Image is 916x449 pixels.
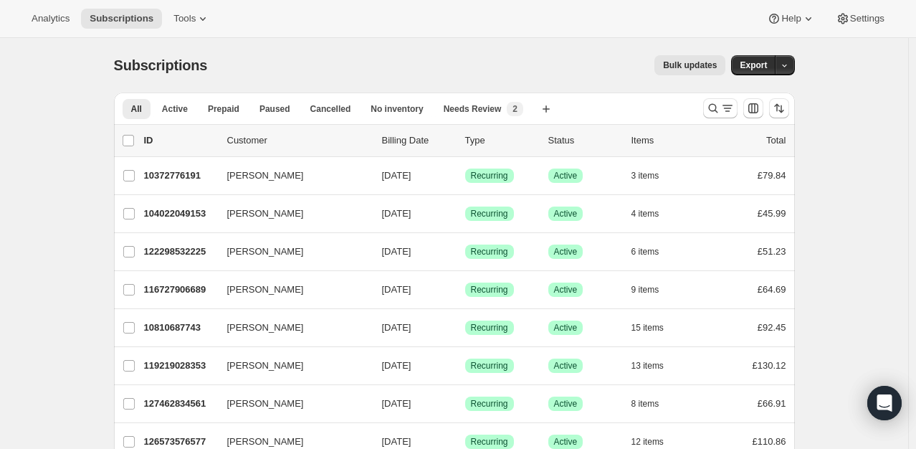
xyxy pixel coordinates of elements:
div: Items [631,133,703,148]
div: 10810687743[PERSON_NAME][DATE]SuccessRecurringSuccessActive15 items£92.45 [144,318,786,338]
button: [PERSON_NAME] [219,164,362,187]
span: Recurring [471,208,508,219]
span: £45.99 [758,208,786,219]
span: £79.84 [758,170,786,181]
span: Recurring [471,436,508,448]
div: 127462834561[PERSON_NAME][DATE]SuccessRecurringSuccessActive8 items£66.91 [144,394,786,414]
span: Active [554,170,578,181]
button: Analytics [23,9,78,29]
span: [PERSON_NAME] [227,321,304,335]
button: Settings [827,9,893,29]
span: 6 items [631,246,659,257]
span: 4 items [631,208,659,219]
p: Customer [227,133,371,148]
button: 15 items [631,318,679,338]
p: 104022049153 [144,207,216,221]
span: 15 items [631,322,664,334]
button: 3 items [631,166,675,186]
button: Create new view [535,99,558,119]
span: 2 [512,103,517,115]
button: Export [731,55,776,75]
button: [PERSON_NAME] [219,240,362,263]
button: Search and filter results [703,98,738,118]
span: Bulk updates [663,60,717,71]
span: [PERSON_NAME] [227,359,304,373]
button: [PERSON_NAME] [219,354,362,377]
span: Tools [173,13,196,24]
button: 9 items [631,280,675,300]
span: 3 items [631,170,659,181]
div: Type [465,133,537,148]
span: Active [554,360,578,372]
p: Total [766,133,786,148]
p: Status [548,133,620,148]
button: [PERSON_NAME] [219,316,362,339]
span: Active [554,284,578,296]
button: Help [758,9,824,29]
span: [PERSON_NAME] [227,169,304,183]
p: 127462834561 [144,397,216,411]
span: [PERSON_NAME] [227,245,304,259]
span: All [131,103,142,115]
span: £51.23 [758,246,786,257]
span: [PERSON_NAME] [227,435,304,449]
span: No inventory [371,103,423,115]
span: [PERSON_NAME] [227,283,304,297]
span: [DATE] [382,208,411,219]
button: Bulk updates [654,55,725,75]
span: [DATE] [382,360,411,371]
span: Recurring [471,284,508,296]
button: 4 items [631,204,675,224]
span: [PERSON_NAME] [227,397,304,411]
div: 122298532225[PERSON_NAME][DATE]SuccessRecurringSuccessActive6 items£51.23 [144,242,786,262]
span: Active [554,208,578,219]
span: Recurring [471,360,508,372]
span: [DATE] [382,436,411,447]
button: Tools [165,9,219,29]
p: 116727906689 [144,283,216,297]
span: £66.91 [758,398,786,409]
span: Prepaid [208,103,239,115]
span: [DATE] [382,398,411,409]
span: 13 items [631,360,664,372]
span: Active [554,436,578,448]
span: Cancelled [310,103,351,115]
div: 116727906689[PERSON_NAME][DATE]SuccessRecurringSuccessActive9 items£64.69 [144,280,786,300]
div: 10372776191[PERSON_NAME][DATE]SuccessRecurringSuccessActive3 items£79.84 [144,166,786,186]
span: Recurring [471,398,508,410]
button: [PERSON_NAME] [219,278,362,301]
p: 119219028353 [144,359,216,373]
span: [DATE] [382,322,411,333]
p: Billing Date [382,133,454,148]
button: Subscriptions [81,9,162,29]
div: Open Intercom Messenger [867,386,902,420]
span: 8 items [631,398,659,410]
div: 104022049153[PERSON_NAME][DATE]SuccessRecurringSuccessActive4 items£45.99 [144,204,786,224]
button: 6 items [631,242,675,262]
span: Recurring [471,322,508,334]
span: [DATE] [382,284,411,295]
span: 12 items [631,436,664,448]
span: Active [162,103,188,115]
span: £130.12 [753,360,786,371]
span: £110.86 [753,436,786,447]
span: 9 items [631,284,659,296]
p: ID [144,133,216,148]
p: 126573576577 [144,435,216,449]
div: 119219028353[PERSON_NAME][DATE]SuccessRecurringSuccessActive13 items£130.12 [144,356,786,376]
span: Help [781,13,801,24]
button: [PERSON_NAME] [219,202,362,225]
span: [PERSON_NAME] [227,207,304,221]
span: Active [554,398,578,410]
p: 10372776191 [144,169,216,183]
button: Customize table column order and visibility [743,98,763,118]
button: Sort the results [769,98,789,118]
span: Needs Review [444,103,502,115]
button: 13 items [631,356,679,376]
span: Analytics [32,13,70,24]
span: Settings [850,13,884,24]
p: 122298532225 [144,245,216,259]
span: Active [554,322,578,334]
span: Paused [259,103,290,115]
span: Active [554,246,578,257]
